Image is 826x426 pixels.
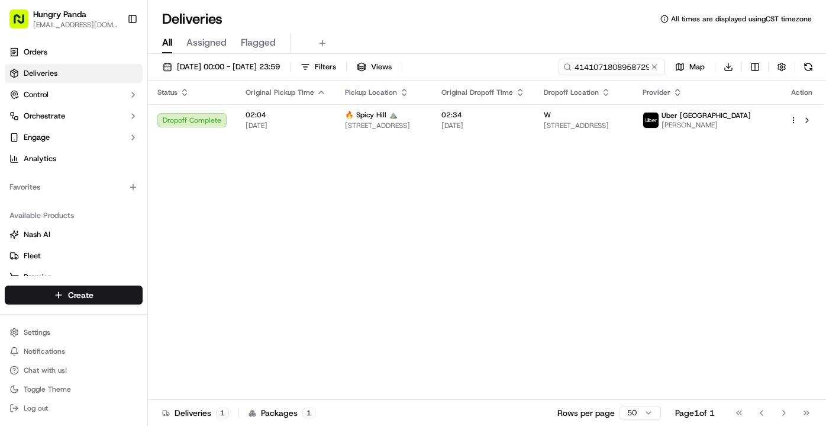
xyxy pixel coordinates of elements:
[5,268,143,287] button: Promise
[24,251,41,261] span: Fleet
[24,385,71,394] span: Toggle Theme
[241,36,276,50] span: Flagged
[162,407,229,419] div: Deliveries
[5,85,143,104] button: Control
[689,62,705,72] span: Map
[559,59,665,75] input: Type to search
[5,400,143,417] button: Log out
[162,36,172,50] span: All
[9,251,138,261] a: Fleet
[5,107,143,126] button: Orchestrate
[24,403,48,413] span: Log out
[441,110,525,120] span: 02:34
[800,59,817,75] button: Refresh
[5,5,122,33] button: Hungry Panda[EMAIL_ADDRESS][DOMAIN_NAME]
[5,206,143,225] div: Available Products
[216,408,229,418] div: 1
[671,14,812,24] span: All times are displayed using CST timezone
[5,362,143,379] button: Chat with us!
[24,47,47,57] span: Orders
[246,88,314,97] span: Original Pickup Time
[24,272,51,283] span: Promise
[345,110,398,120] span: 🔥 Spicy Hill ⛰️
[5,178,143,197] div: Favorites
[249,407,315,419] div: Packages
[5,381,143,398] button: Toggle Theme
[302,408,315,418] div: 1
[9,272,138,283] a: Promise
[557,407,615,419] p: Rows per page
[5,64,143,83] a: Deliveries
[5,343,143,360] button: Notifications
[177,62,280,72] span: [DATE] 00:00 - [DATE] 23:59
[662,120,751,130] span: [PERSON_NAME]
[24,328,50,337] span: Settings
[24,111,65,121] span: Orchestrate
[345,121,422,130] span: [STREET_ADDRESS]
[5,286,143,305] button: Create
[5,246,143,265] button: Fleet
[345,88,397,97] span: Pickup Location
[24,347,65,356] span: Notifications
[246,121,326,130] span: [DATE]
[33,8,86,20] button: Hungry Panda
[441,88,513,97] span: Original Dropoff Time
[315,62,336,72] span: Filters
[9,229,138,240] a: Nash AI
[5,128,143,147] button: Engage
[33,20,118,30] button: [EMAIL_ADDRESS][DOMAIN_NAME]
[246,110,326,120] span: 02:04
[5,149,143,168] a: Analytics
[68,289,93,301] span: Create
[662,111,751,120] span: Uber [GEOGRAPHIC_DATA]
[441,121,525,130] span: [DATE]
[544,88,599,97] span: Dropoff Location
[670,59,710,75] button: Map
[24,153,56,164] span: Analytics
[351,59,397,75] button: Views
[24,229,50,240] span: Nash AI
[544,121,624,130] span: [STREET_ADDRESS]
[157,88,178,97] span: Status
[5,324,143,341] button: Settings
[643,113,659,128] img: uber-new-logo.jpeg
[544,110,551,120] span: W
[186,36,227,50] span: Assigned
[675,407,715,419] div: Page 1 of 1
[643,88,670,97] span: Provider
[5,225,143,244] button: Nash AI
[24,89,49,100] span: Control
[24,132,50,143] span: Engage
[5,43,143,62] a: Orders
[789,88,814,97] div: Action
[371,62,392,72] span: Views
[24,366,67,375] span: Chat with us!
[157,59,285,75] button: [DATE] 00:00 - [DATE] 23:59
[295,59,341,75] button: Filters
[162,9,222,28] h1: Deliveries
[24,68,57,79] span: Deliveries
